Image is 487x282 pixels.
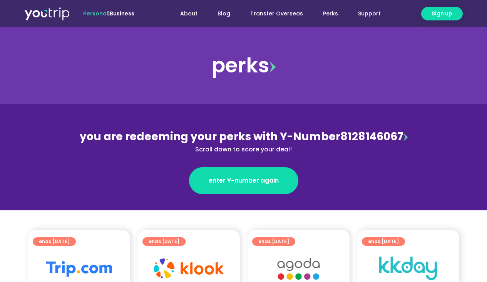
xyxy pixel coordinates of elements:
[149,237,179,246] span: ends [DATE]
[348,7,391,21] a: Support
[240,7,313,21] a: Transfer Overseas
[432,10,452,18] span: Sign up
[362,237,405,246] a: ends [DATE]
[313,7,348,21] a: Perks
[421,7,463,20] a: Sign up
[155,7,391,21] nav: Menu
[170,7,208,21] a: About
[83,10,134,17] span: |
[142,237,186,246] a: ends [DATE]
[208,7,240,21] a: Blog
[189,167,298,194] a: enter Y-number again
[77,145,411,154] div: Scroll down to score your deal!
[33,237,76,246] a: ends [DATE]
[258,237,289,246] span: ends [DATE]
[80,129,340,144] span: you are redeeming your perks with Y-Number
[110,10,134,17] a: Business
[252,237,295,246] a: ends [DATE]
[39,237,70,246] span: ends [DATE]
[77,129,411,154] div: 8128146067
[83,10,108,17] span: Personal
[209,176,279,185] span: enter Y-number again
[368,237,399,246] span: ends [DATE]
